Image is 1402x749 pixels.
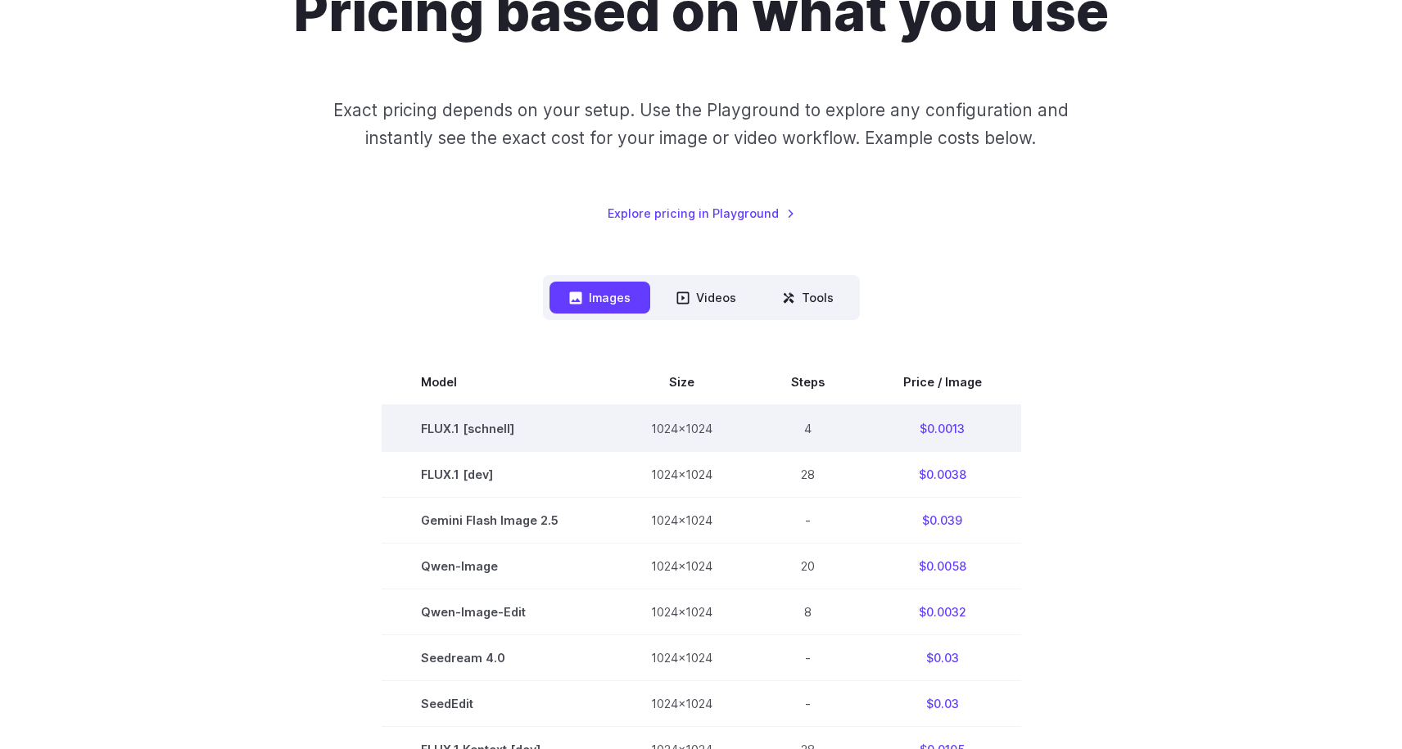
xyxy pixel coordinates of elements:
[864,452,1021,498] td: $0.0038
[612,544,752,589] td: 1024x1024
[864,544,1021,589] td: $0.0058
[382,544,612,589] td: Qwen-Image
[612,681,752,727] td: 1024x1024
[382,359,612,405] th: Model
[752,359,864,405] th: Steps
[762,282,853,314] button: Tools
[864,498,1021,544] td: $0.039
[382,405,612,452] td: FLUX.1 [schnell]
[382,681,612,727] td: SeedEdit
[752,589,864,635] td: 8
[864,359,1021,405] th: Price / Image
[382,589,612,635] td: Qwen-Image-Edit
[864,405,1021,452] td: $0.0013
[612,452,752,498] td: 1024x1024
[752,498,864,544] td: -
[864,589,1021,635] td: $0.0032
[752,405,864,452] td: 4
[421,511,572,530] span: Gemini Flash Image 2.5
[612,359,752,405] th: Size
[382,452,612,498] td: FLUX.1 [dev]
[612,635,752,681] td: 1024x1024
[612,405,752,452] td: 1024x1024
[752,635,864,681] td: -
[608,204,795,223] a: Explore pricing in Playground
[612,498,752,544] td: 1024x1024
[864,635,1021,681] td: $0.03
[302,97,1100,151] p: Exact pricing depends on your setup. Use the Playground to explore any configuration and instantl...
[612,589,752,635] td: 1024x1024
[752,452,864,498] td: 28
[657,282,756,314] button: Videos
[549,282,650,314] button: Images
[864,681,1021,727] td: $0.03
[752,544,864,589] td: 20
[382,635,612,681] td: Seedream 4.0
[752,681,864,727] td: -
